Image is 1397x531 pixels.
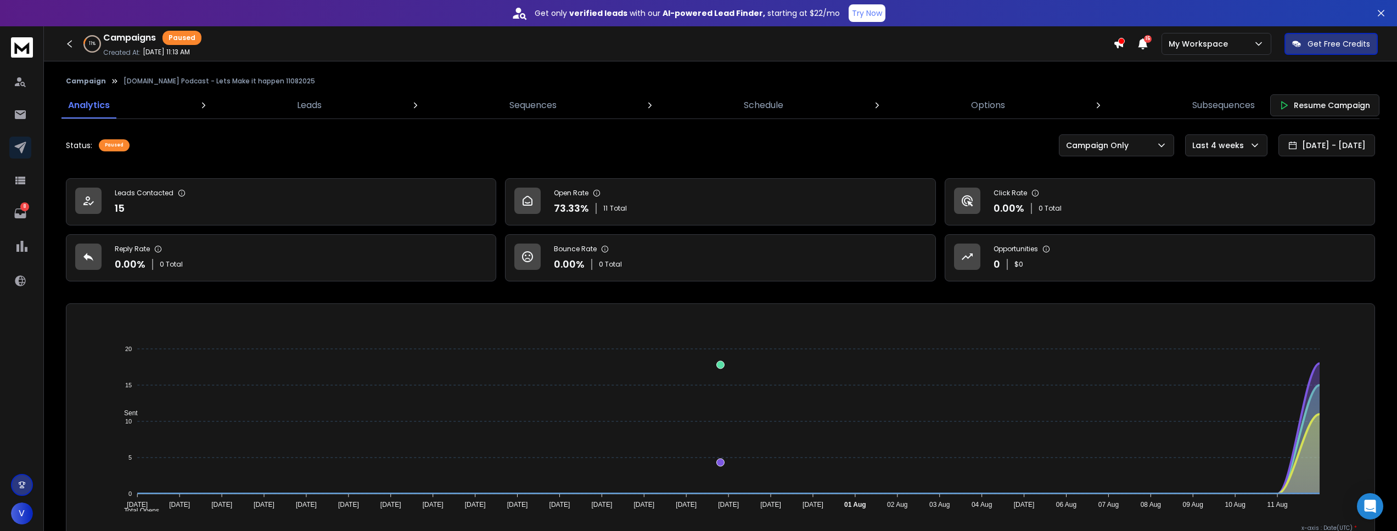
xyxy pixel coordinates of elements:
[1308,38,1370,49] p: Get Free Credits
[1098,501,1119,509] tspan: 07 Aug
[160,260,183,269] p: 0 Total
[852,8,882,19] p: Try Now
[503,92,563,118] a: Sequences
[125,382,132,388] tspan: 15
[1066,140,1133,151] p: Campaign Only
[535,8,840,19] p: Get only with our starting at $22/mo
[89,41,96,47] p: 11 %
[737,92,790,118] a: Schedule
[1014,260,1023,269] p: $ 0
[929,501,950,509] tspan: 03 Aug
[554,257,585,272] p: 0.00 %
[972,501,992,509] tspan: 04 Aug
[505,178,935,225] a: Open Rate73.33%11Total
[1225,501,1245,509] tspan: 10 Aug
[128,454,132,461] tspan: 5
[676,501,697,509] tspan: [DATE]
[423,501,444,509] tspan: [DATE]
[945,234,1375,281] a: Opportunities0$0
[127,501,148,509] tspan: [DATE]
[945,178,1375,225] a: Click Rate0.00%0 Total
[297,99,322,112] p: Leads
[115,245,150,253] p: Reply Rate
[599,260,622,269] p: 0 Total
[610,204,627,213] span: Total
[554,201,589,216] p: 73.33 %
[116,507,159,515] span: Total Opens
[254,501,274,509] tspan: [DATE]
[66,178,496,225] a: Leads Contacted15
[1278,134,1375,156] button: [DATE] - [DATE]
[1186,92,1261,118] a: Subsequences
[1141,501,1161,509] tspan: 08 Aug
[11,502,33,524] button: V
[964,92,1012,118] a: Options
[296,501,317,509] tspan: [DATE]
[115,201,125,216] p: 15
[718,501,739,509] tspan: [DATE]
[68,99,110,112] p: Analytics
[554,189,588,197] p: Open Rate
[663,8,765,19] strong: AI-powered Lead Finder,
[994,189,1027,197] p: Click Rate
[125,346,132,352] tspan: 20
[66,234,496,281] a: Reply Rate0.00%0 Total
[66,77,106,86] button: Campaign
[465,501,486,509] tspan: [DATE]
[115,257,145,272] p: 0.00 %
[744,99,783,112] p: Schedule
[124,77,315,86] p: [DOMAIN_NAME] Podcast - Lets Make it happen 11082025
[591,501,612,509] tspan: [DATE]
[803,501,823,509] tspan: [DATE]
[1183,501,1203,509] tspan: 09 Aug
[633,501,654,509] tspan: [DATE]
[9,202,31,224] a: 8
[887,501,907,509] tspan: 02 Aug
[11,37,33,58] img: logo
[509,99,557,112] p: Sequences
[116,409,138,417] span: Sent
[849,4,885,22] button: Try Now
[994,245,1038,253] p: Opportunities
[115,189,173,197] p: Leads Contacted
[1144,35,1152,43] span: 15
[1039,204,1062,213] p: 0 Total
[103,48,141,57] p: Created At:
[20,202,29,211] p: 8
[61,92,116,118] a: Analytics
[338,501,359,509] tspan: [DATE]
[99,139,130,151] div: Paused
[549,501,570,509] tspan: [DATE]
[1270,94,1379,116] button: Resume Campaign
[128,490,132,497] tspan: 0
[554,245,597,253] p: Bounce Rate
[994,201,1024,216] p: 0.00 %
[143,48,190,57] p: [DATE] 11:13 AM
[569,8,627,19] strong: verified leads
[1056,501,1076,509] tspan: 06 Aug
[103,31,156,44] h1: Campaigns
[844,501,866,509] tspan: 01 Aug
[1284,33,1378,55] button: Get Free Credits
[169,501,190,509] tspan: [DATE]
[1267,501,1287,509] tspan: 11 Aug
[1192,140,1248,151] p: Last 4 weeks
[1357,493,1383,519] div: Open Intercom Messenger
[994,257,1000,272] p: 0
[1192,99,1255,112] p: Subsequences
[380,501,401,509] tspan: [DATE]
[603,204,608,213] span: 11
[211,501,232,509] tspan: [DATE]
[66,140,92,151] p: Status:
[1169,38,1232,49] p: My Workspace
[1014,501,1035,509] tspan: [DATE]
[125,418,132,425] tspan: 10
[290,92,328,118] a: Leads
[971,99,1005,112] p: Options
[760,501,781,509] tspan: [DATE]
[505,234,935,281] a: Bounce Rate0.00%0 Total
[162,31,201,45] div: Paused
[507,501,528,509] tspan: [DATE]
